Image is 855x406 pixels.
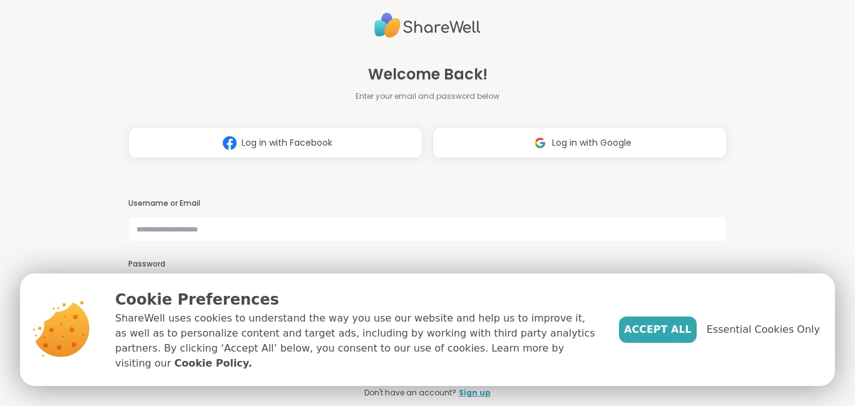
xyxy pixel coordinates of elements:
span: Log in with Google [552,136,632,150]
span: Enter your email and password below [356,91,499,102]
span: Don't have an account? [364,387,456,398]
a: Sign up [459,387,491,398]
span: Welcome Back! [368,63,488,86]
button: Log in with Facebook [128,127,422,158]
button: Log in with Google [433,127,727,158]
p: ShareWell uses cookies to understand the way you use our website and help us to improve it, as we... [115,311,599,371]
p: Cookie Preferences [115,288,599,311]
button: Accept All [619,317,697,343]
a: Cookie Policy. [174,356,252,371]
span: Accept All [624,322,692,337]
h3: Password [128,259,727,270]
img: ShareWell Logomark [218,131,242,155]
img: ShareWell Logomark [528,131,552,155]
img: ShareWell Logo [374,8,481,43]
span: Log in with Facebook [242,136,332,150]
h3: Username or Email [128,198,727,209]
span: Essential Cookies Only [707,322,820,337]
